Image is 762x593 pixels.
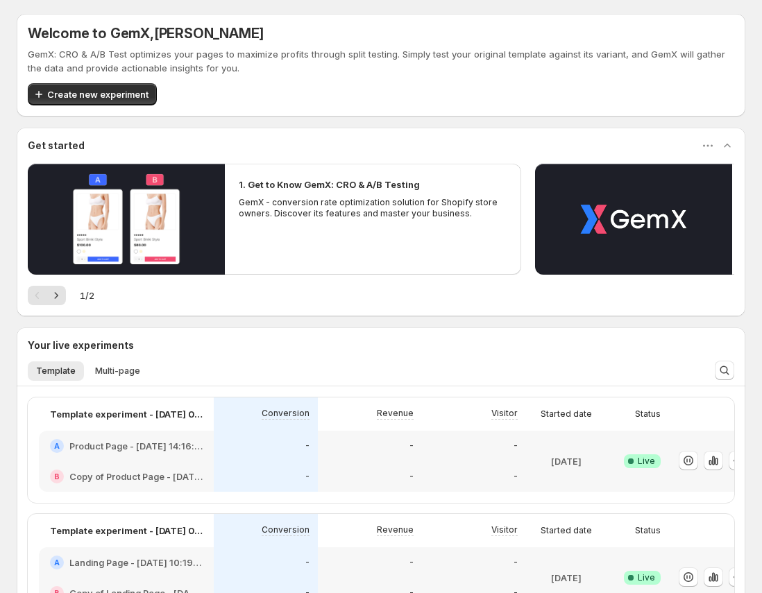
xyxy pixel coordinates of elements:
[28,139,85,153] h3: Get started
[28,164,225,275] button: Play video
[638,456,655,467] span: Live
[80,289,94,302] span: 1 / 2
[54,472,60,481] h2: B
[638,572,655,583] span: Live
[28,25,264,42] h5: Welcome to GemX
[551,454,582,468] p: [DATE]
[28,338,134,352] h3: Your live experiments
[409,440,414,452] p: -
[50,407,203,421] p: Template experiment - [DATE] 02:58:10
[28,286,66,305] nav: Pagination
[491,408,518,419] p: Visitor
[28,83,157,105] button: Create new experiment
[262,524,310,535] p: Conversion
[551,571,582,585] p: [DATE]
[514,557,518,568] p: -
[491,524,518,535] p: Visitor
[305,557,310,568] p: -
[635,525,661,536] p: Status
[69,470,203,483] h2: Copy of Product Page - [DATE] 14:16:59
[69,439,203,453] h2: Product Page - [DATE] 14:16:59
[239,197,507,219] p: GemX - conversion rate optimization solution for Shopify store owners. Discover its features and ...
[239,178,420,191] h2: 1. Get to Know GemX: CRO & A/B Testing
[541,525,592,536] p: Started date
[514,440,518,452] p: -
[150,25,264,42] span: , [PERSON_NAME]
[54,442,60,450] h2: A
[715,361,734,380] button: Search and filter results
[305,440,310,452] p: -
[377,408,414,419] p: Revenue
[409,557,414,568] p: -
[514,471,518,482] p: -
[409,471,414,482] p: -
[36,366,76,377] span: Template
[69,556,203,569] h2: Landing Page - [DATE] 10:19:13
[95,366,140,377] span: Multi-page
[377,524,414,535] p: Revenue
[635,409,661,420] p: Status
[305,471,310,482] p: -
[28,47,734,75] p: GemX: CRO & A/B Test optimizes your pages to maximize profits through split testing. Simply test ...
[46,286,66,305] button: Next
[541,409,592,420] p: Started date
[50,524,203,538] p: Template experiment - [DATE] 09:01:57
[54,558,60,567] h2: A
[47,87,149,101] span: Create new experiment
[535,164,732,275] button: Play video
[262,408,310,419] p: Conversion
